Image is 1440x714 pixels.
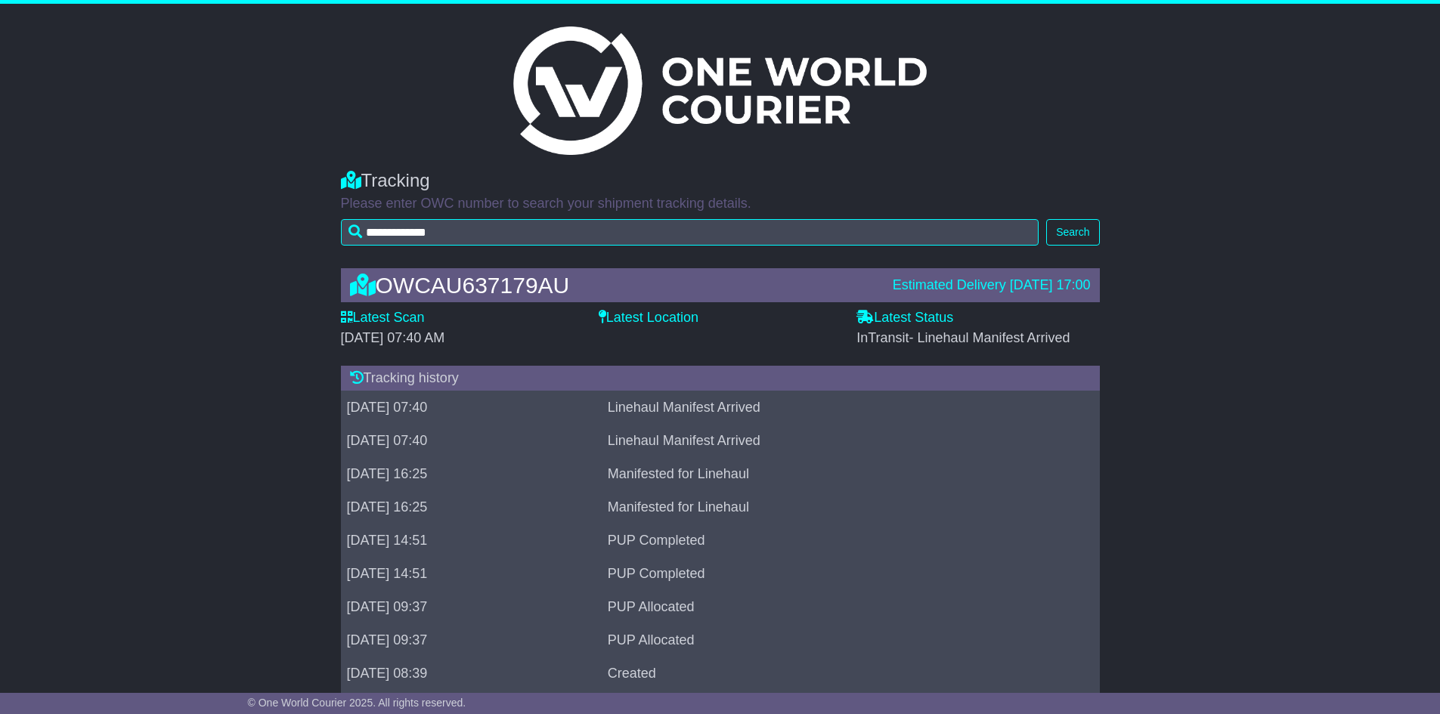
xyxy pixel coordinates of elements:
[341,624,602,657] td: [DATE] 09:37
[856,310,953,326] label: Latest Status
[341,196,1100,212] p: Please enter OWC number to search your shipment tracking details.
[602,558,1066,591] td: PUP Completed
[1046,219,1099,246] button: Search
[513,26,926,155] img: Light
[341,458,602,491] td: [DATE] 16:25
[602,458,1066,491] td: Manifested for Linehaul
[341,524,602,558] td: [DATE] 14:51
[602,391,1066,425] td: Linehaul Manifest Arrived
[602,425,1066,458] td: Linehaul Manifest Arrived
[341,330,445,345] span: [DATE] 07:40 AM
[602,491,1066,524] td: Manifested for Linehaul
[909,330,1070,345] span: - Linehaul Manifest Arrived
[341,558,602,591] td: [DATE] 14:51
[341,310,425,326] label: Latest Scan
[341,425,602,458] td: [DATE] 07:40
[248,697,466,709] span: © One World Courier 2025. All rights reserved.
[342,273,885,298] div: OWCAU637179AU
[893,277,1091,294] div: Estimated Delivery [DATE] 17:00
[602,524,1066,558] td: PUP Completed
[341,391,602,425] td: [DATE] 07:40
[856,330,1070,345] span: InTransit
[602,624,1066,657] td: PUP Allocated
[341,657,602,691] td: [DATE] 08:39
[599,310,698,326] label: Latest Location
[341,591,602,624] td: [DATE] 09:37
[341,491,602,524] td: [DATE] 16:25
[341,366,1100,391] div: Tracking history
[602,657,1066,691] td: Created
[341,170,1100,192] div: Tracking
[602,591,1066,624] td: PUP Allocated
